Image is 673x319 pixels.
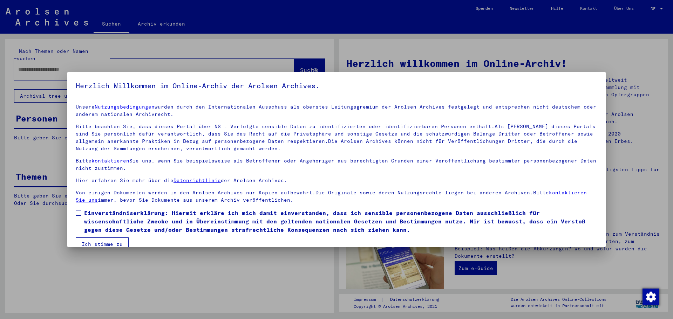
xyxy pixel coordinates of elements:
[76,103,597,118] p: Unsere wurden durch den Internationalen Ausschuss als oberstes Leitungsgremium der Arolsen Archiv...
[76,177,597,184] p: Hier erfahren Sie mehr über die der Arolsen Archives.
[95,104,155,110] a: Nutzungsbedingungen
[91,158,129,164] a: kontaktieren
[76,189,597,204] p: Von einigen Dokumenten werden in den Arolsen Archives nur Kopien aufbewahrt.Die Originale sowie d...
[174,177,221,183] a: Datenrichtlinie
[76,157,597,172] p: Bitte Sie uns, wenn Sie beispielsweise als Betroffener oder Angehöriger aus berechtigten Gründen ...
[76,123,597,152] p: Bitte beachten Sie, dass dieses Portal über NS - Verfolgte sensible Daten zu identifizierten oder...
[84,209,597,234] span: Einverständniserklärung: Hiermit erkläre ich mich damit einverstanden, dass ich sensible personen...
[76,80,597,91] h5: Herzlich Willkommen im Online-Archiv der Arolsen Archives.
[76,189,587,203] a: kontaktieren Sie uns
[643,289,659,305] img: Zustimmung ändern
[76,237,129,251] button: Ich stimme zu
